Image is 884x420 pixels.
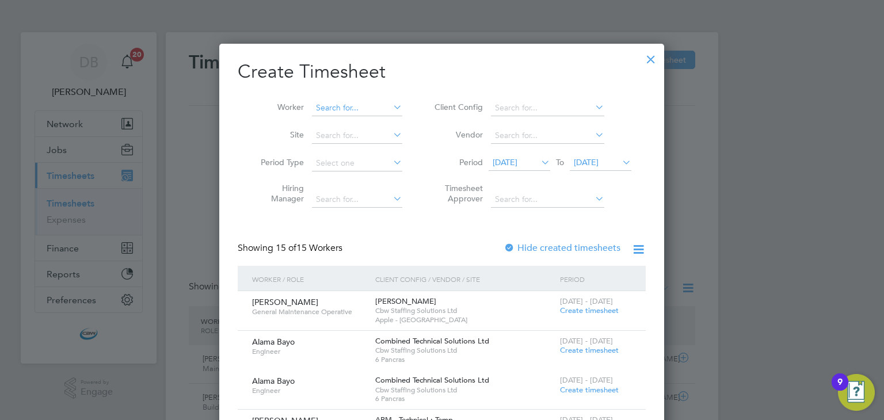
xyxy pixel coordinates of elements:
span: [DATE] - [DATE] [560,296,613,306]
input: Search for... [491,128,604,144]
input: Search for... [312,192,402,208]
span: [DATE] [493,157,517,167]
span: Combined Technical Solutions Ltd [375,375,489,385]
div: Client Config / Vendor / Site [372,266,557,292]
input: Search for... [491,192,604,208]
div: Showing [238,242,345,254]
span: [DATE] - [DATE] [560,336,613,346]
span: 15 Workers [276,242,342,254]
div: Period [557,266,634,292]
span: [PERSON_NAME] [252,297,318,307]
label: Vendor [431,129,483,140]
label: Hiring Manager [252,183,304,204]
span: Alama Bayo [252,337,295,347]
span: To [552,155,567,170]
span: Engineer [252,386,367,395]
span: [DATE] - [DATE] [560,375,613,385]
span: Create timesheet [560,385,619,395]
span: 6 Pancras [375,355,554,364]
span: Create timesheet [560,306,619,315]
label: Hide created timesheets [504,242,620,254]
div: Worker / Role [249,266,372,292]
label: Period Type [252,157,304,167]
span: [DATE] [574,157,599,167]
span: 15 of [276,242,296,254]
span: Combined Technical Solutions Ltd [375,336,489,346]
span: Cbw Staffing Solutions Ltd [375,306,554,315]
span: 6 Pancras [375,394,554,403]
span: Create timesheet [560,345,619,355]
h2: Create Timesheet [238,60,646,84]
input: Search for... [312,128,402,144]
span: Apple - [GEOGRAPHIC_DATA] [375,315,554,324]
input: Select one [312,155,402,171]
label: Client Config [431,102,483,112]
span: Cbw Staffing Solutions Ltd [375,346,554,355]
span: Cbw Staffing Solutions Ltd [375,385,554,395]
label: Timesheet Approver [431,183,483,204]
span: Alama Bayo [252,376,295,386]
input: Search for... [312,100,402,116]
label: Period [431,157,483,167]
div: 9 [837,382,843,397]
label: Site [252,129,304,140]
span: [PERSON_NAME] [375,296,436,306]
label: Worker [252,102,304,112]
input: Search for... [491,100,604,116]
span: Engineer [252,347,367,356]
span: General Maintenance Operative [252,307,367,316]
button: Open Resource Center, 9 new notifications [838,374,875,411]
